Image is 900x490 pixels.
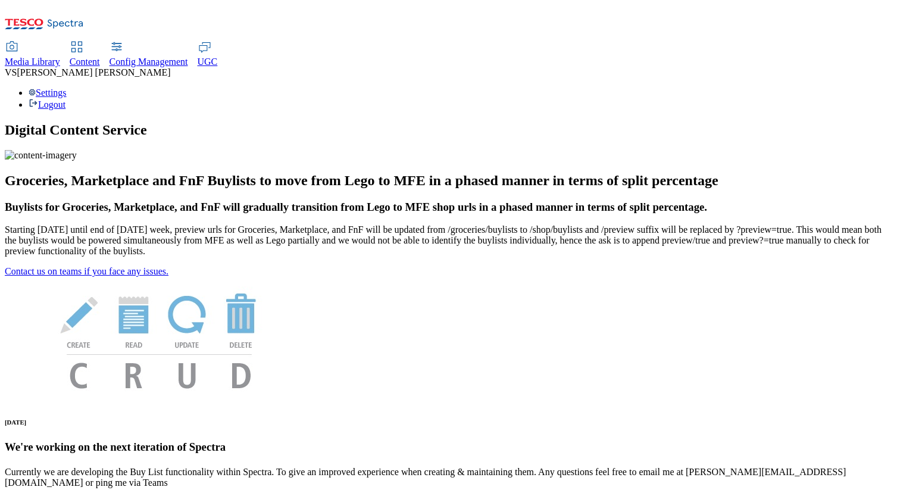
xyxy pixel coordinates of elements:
a: Logout [29,99,65,110]
span: VS [5,67,17,77]
img: News Image [5,277,314,401]
p: Starting [DATE] until end of [DATE] week, preview urls for Groceries, Marketplace, and FnF will b... [5,224,895,257]
h3: Buylists for Groceries, Marketplace, and FnF will gradually transition from Lego to MFE shop urls... [5,201,895,214]
span: Config Management [110,57,188,67]
a: UGC [198,42,218,67]
a: Settings [29,88,67,98]
h2: Groceries, Marketplace and FnF Buylists to move from Lego to MFE in a phased manner in terms of s... [5,173,895,189]
span: Content [70,57,100,67]
a: Content [70,42,100,67]
a: Config Management [110,42,188,67]
span: [PERSON_NAME] [PERSON_NAME] [17,67,170,77]
span: UGC [198,57,218,67]
h1: Digital Content Service [5,122,895,138]
a: Media Library [5,42,60,67]
h6: [DATE] [5,419,895,426]
p: Currently we are developing the Buy List functionality within Spectra. To give an improved experi... [5,467,895,488]
span: Media Library [5,57,60,67]
h3: We're working on the next iteration of Spectra [5,441,895,454]
a: Contact us on teams if you face any issues. [5,266,168,276]
img: content-imagery [5,150,77,161]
